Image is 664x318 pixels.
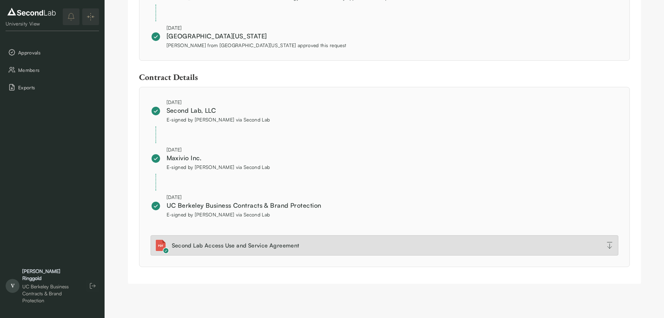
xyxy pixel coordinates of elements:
[86,280,99,292] button: Log out
[163,247,169,254] img: Check icon for pdf
[22,283,79,304] div: UC Berkeley Business Contracts & Brand Protection
[151,106,161,116] img: approved
[167,24,346,31] div: [DATE]
[167,146,270,153] div: [DATE]
[167,164,270,170] span: E-signed by [PERSON_NAME] via Second Lab
[6,45,99,60] button: Approvals
[6,62,99,77] button: Members
[6,20,58,27] div: University View
[82,8,99,25] button: Expand/Collapse sidebar
[151,31,161,42] img: approved
[167,42,346,48] span: [PERSON_NAME] from [GEOGRAPHIC_DATA][US_STATE] approved this request
[22,268,79,282] div: [PERSON_NAME] Ringgold
[63,8,79,25] button: notifications
[167,201,321,210] div: UC Berkeley Business Contracts & Brand Protection
[18,84,96,91] span: Exports
[18,66,96,74] span: Members
[151,235,618,256] a: Attachment icon for pdfCheck icon for pdfSecond Lab Access Use and Service Agreement
[167,98,270,106] div: [DATE]
[167,153,270,163] div: Maxivio Inc.
[6,279,20,293] span: V
[167,106,270,115] div: Second Lab, LLC
[6,80,99,95] button: Exports
[18,49,96,56] span: Approvals
[172,241,299,250] div: Second Lab Access Use and Service Agreement
[6,6,58,17] img: logo
[151,153,161,164] img: approved
[167,212,270,217] span: E-signed by [PERSON_NAME] via Second Lab
[151,201,161,211] img: approved
[139,72,630,82] div: Contract Details
[167,31,346,41] div: [GEOGRAPHIC_DATA][US_STATE]
[167,117,270,123] span: E-signed by [PERSON_NAME] via Second Lab
[155,240,166,251] img: Attachment icon for pdf
[167,193,321,201] div: [DATE]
